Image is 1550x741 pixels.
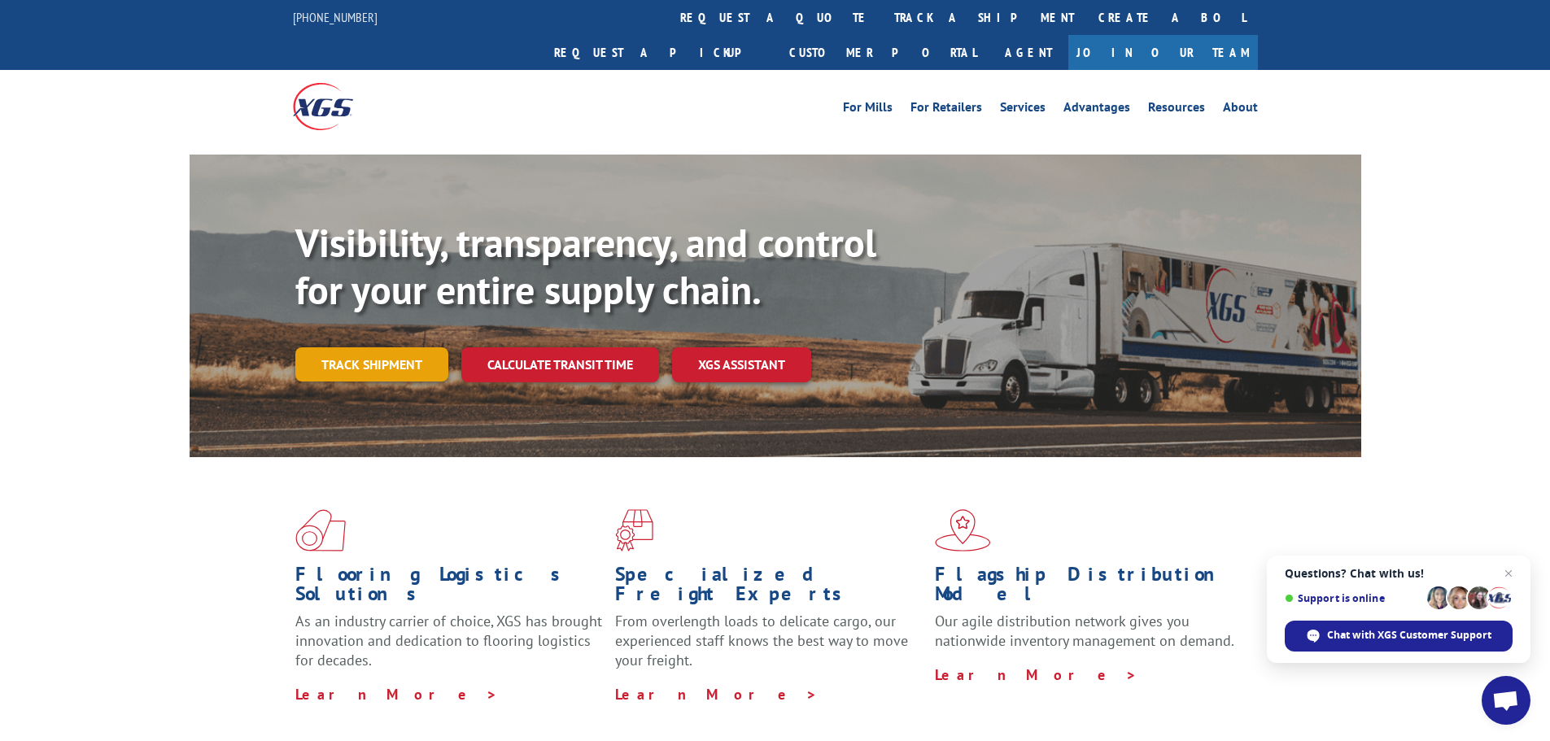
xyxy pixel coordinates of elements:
span: Our agile distribution network gives you nationwide inventory management on demand. [935,612,1234,650]
h1: Flagship Distribution Model [935,564,1242,612]
a: About [1223,101,1258,119]
a: Learn More > [615,685,818,704]
a: Calculate transit time [461,347,659,382]
span: As an industry carrier of choice, XGS has brought innovation and dedication to flooring logistics... [295,612,602,669]
a: Resources [1148,101,1205,119]
a: Agent [989,35,1068,70]
p: From overlength loads to delicate cargo, our experienced staff knows the best way to move your fr... [615,612,923,684]
a: For Retailers [910,101,982,119]
h1: Specialized Freight Experts [615,564,923,612]
a: XGS ASSISTANT [672,347,811,382]
a: Learn More > [935,665,1137,684]
img: xgs-icon-focused-on-flooring-red [615,509,653,551]
span: Chat with XGS Customer Support [1327,628,1491,643]
div: Chat with XGS Customer Support [1285,621,1513,652]
a: Services [1000,101,1046,119]
a: Advantages [1063,101,1130,119]
div: Open chat [1482,676,1530,725]
a: [PHONE_NUMBER] [293,9,378,25]
a: For Mills [843,101,893,119]
h1: Flooring Logistics Solutions [295,564,603,612]
span: Questions? Chat with us! [1285,567,1513,580]
a: Learn More > [295,685,498,704]
img: xgs-icon-total-supply-chain-intelligence-red [295,509,346,551]
a: Request a pickup [542,35,777,70]
span: Close chat [1499,564,1518,583]
a: Track shipment [295,347,448,381]
b: Visibility, transparency, and control for your entire supply chain. [295,217,876,315]
a: Customer Portal [777,35,989,70]
span: Support is online [1285,592,1421,604]
a: Join Our Team [1068,35,1258,70]
img: xgs-icon-flagship-distribution-model-red [935,509,991,551]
